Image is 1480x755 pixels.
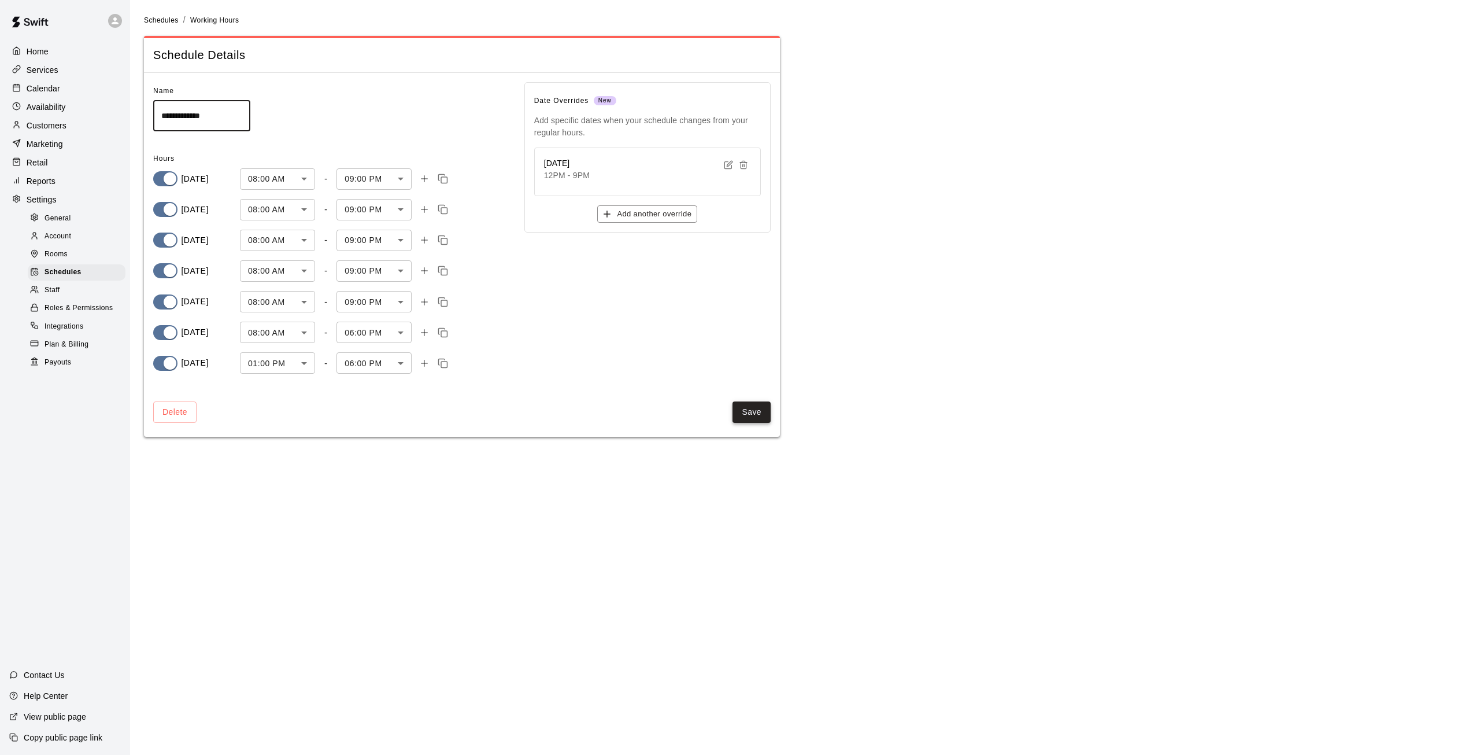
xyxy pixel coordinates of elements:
[534,92,761,111] span: Date Overrides
[435,201,451,218] button: Copy time
[28,246,130,264] a: Rooms
[240,230,315,251] div: 08:00 AM
[324,327,327,338] div: -
[28,282,130,300] a: Staff
[9,43,121,60] a: Home
[144,14,1466,27] nav: breadcrumb
[153,87,174,95] span: Name
[9,135,121,153] a: Marketing
[144,15,179,24] a: Schedules
[27,83,60,94] p: Calendar
[45,357,71,369] span: Payouts
[45,321,84,333] span: Integrations
[544,170,590,181] p: 12PM - 9PM
[336,322,412,343] div: 06:00 PM
[28,227,130,245] a: Account
[24,711,86,723] p: View public page
[27,175,55,187] p: Reports
[181,204,208,216] p: [DATE]
[28,209,130,227] a: General
[594,93,616,109] span: New
[181,326,208,338] p: [DATE]
[45,303,113,314] span: Roles & Permissions
[336,199,412,220] div: 09:00 PM
[28,211,125,227] div: General
[27,194,57,205] p: Settings
[336,230,412,251] div: 09:00 PM
[732,402,771,423] button: Save
[27,101,66,113] p: Availability
[183,14,186,26] li: /
[28,264,130,282] a: Schedules
[324,235,327,245] div: -
[9,98,121,116] a: Availability
[435,294,451,310] button: Copy time
[181,265,208,277] p: [DATE]
[9,80,121,97] a: Calendar
[336,291,412,312] div: 09:00 PM
[181,173,208,185] p: [DATE]
[181,234,208,246] p: [DATE]
[28,300,125,316] div: Roles & Permissions
[45,267,82,278] span: Schedules
[24,732,102,743] p: Copy public page link
[28,282,125,299] div: Staff
[28,353,130,371] a: Payouts
[416,263,432,279] button: Add time slot
[28,318,130,336] a: Integrations
[144,16,179,24] span: Schedules
[416,294,432,310] button: Add time slot
[190,16,239,24] span: Working Hours
[416,232,432,248] button: Add time slot
[28,319,125,335] div: Integrations
[416,171,432,187] button: Add time slot
[181,357,208,369] p: [DATE]
[324,204,327,215] div: -
[27,64,58,76] p: Services
[336,260,412,282] div: 09:00 PM
[435,232,451,248] button: Copy time
[435,263,451,279] button: Copy time
[24,690,68,702] p: Help Center
[240,199,315,220] div: 08:00 AM
[240,352,315,374] div: 01:00 PM
[324,297,327,307] div: -
[28,355,125,371] div: Payouts
[24,669,65,681] p: Contact Us
[28,300,130,318] a: Roles & Permissions
[28,337,125,353] div: Plan & Billing
[28,229,125,245] div: Account
[27,157,48,168] p: Retail
[416,355,432,371] button: Add time slot
[28,246,125,263] div: Rooms
[324,174,327,184] div: -
[544,157,590,170] h6: [DATE]
[28,264,125,281] div: Schedules
[9,154,121,171] a: Retail
[181,296,208,308] p: [DATE]
[240,291,315,312] div: 08:00 AM
[45,285,60,296] span: Staff
[9,61,121,79] a: Services
[336,168,412,190] div: 09:00 PM
[45,213,71,224] span: General
[45,339,88,351] span: Plan & Billing
[435,171,451,187] button: Copy time
[240,260,315,282] div: 08:00 AM
[27,120,66,131] p: Customers
[324,266,327,276] div: -
[27,138,63,150] p: Marketing
[9,191,121,208] a: Settings
[28,336,130,353] a: Plan & Billing
[9,172,121,190] a: Reports
[240,168,315,190] div: 08:00 AM
[416,201,432,218] button: Add time slot
[9,117,121,134] a: Customers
